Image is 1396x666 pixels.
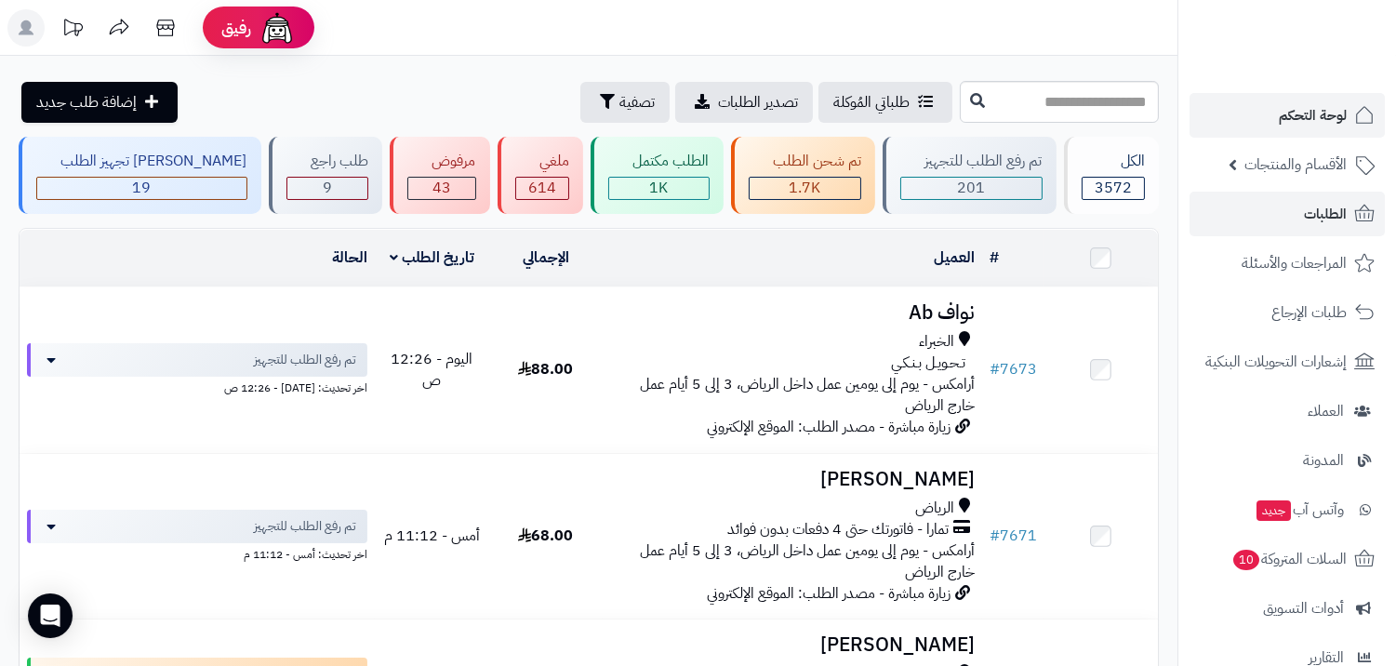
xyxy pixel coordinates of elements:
span: طلبات الإرجاع [1271,300,1347,326]
span: أدوات التسويق [1263,595,1344,621]
span: السلات المتروكة [1231,546,1347,572]
div: 19 [37,178,246,199]
div: تم رفع الطلب للتجهيز [900,151,1043,172]
span: العملاء [1308,398,1344,424]
span: 68.00 [518,525,573,547]
span: رفيق [221,17,251,39]
h3: [PERSON_NAME] [610,634,975,656]
img: ai-face.png [259,9,296,47]
div: اخر تحديث: أمس - 11:12 م [27,543,367,563]
span: إضافة طلب جديد [36,91,137,113]
div: اخر تحديث: [DATE] - 12:26 ص [27,377,367,396]
div: 201 [901,178,1042,199]
span: 10 [1233,550,1259,570]
div: [PERSON_NAME] تجهيز الطلب [36,151,247,172]
span: 88.00 [518,358,573,380]
h3: [PERSON_NAME] [610,469,975,490]
span: 614 [528,177,556,199]
a: لوحة التحكم [1190,93,1385,138]
a: ملغي 614 [494,137,588,214]
span: المدونة [1303,447,1344,473]
a: تحديثات المنصة [49,9,96,51]
a: طلب راجع 9 [265,137,387,214]
span: أرامكس - يوم إلى يومين عمل داخل الرياض، 3 إلى 5 أيام عمل خارج الرياض [640,373,975,417]
a: مرفوض 43 [386,137,494,214]
a: تصدير الطلبات [675,82,813,123]
span: 1K [649,177,668,199]
a: [PERSON_NAME] تجهيز الطلب 19 [15,137,265,214]
div: Open Intercom Messenger [28,593,73,638]
a: تاريخ الطلب [390,246,474,269]
div: ملغي [515,151,570,172]
span: الخبراء [919,331,954,353]
a: #7671 [990,525,1037,547]
a: العميل [934,246,975,269]
a: إضافة طلب جديد [21,82,178,123]
a: الطلب مكتمل 1K [587,137,727,214]
span: لوحة التحكم [1279,102,1347,128]
h3: نواف Ab [610,302,975,324]
span: الأقسام والمنتجات [1244,152,1347,178]
span: المراجعات والأسئلة [1242,250,1347,276]
span: وآتس آب [1255,497,1344,523]
span: 201 [957,177,985,199]
div: 9 [287,178,368,199]
span: 1.7K [789,177,820,199]
span: 43 [432,177,451,199]
span: أرامكس - يوم إلى يومين عمل داخل الرياض، 3 إلى 5 أيام عمل خارج الرياض [640,539,975,583]
a: تم شحن الطلب 1.7K [727,137,880,214]
a: العملاء [1190,389,1385,433]
span: # [990,358,1000,380]
div: 43 [408,178,475,199]
span: طلباتي المُوكلة [833,91,910,113]
span: تـحـويـل بـنـكـي [891,353,965,374]
a: طلباتي المُوكلة [818,82,952,123]
span: تمارا - فاتورتك حتى 4 دفعات بدون فوائد [727,519,949,540]
a: #7673 [990,358,1037,380]
a: إشعارات التحويلات البنكية [1190,340,1385,384]
a: طلبات الإرجاع [1190,290,1385,335]
span: الرياض [915,498,954,519]
span: # [990,525,1000,547]
div: مرفوض [407,151,476,172]
a: المراجعات والأسئلة [1190,241,1385,286]
span: تصدير الطلبات [718,91,798,113]
span: جديد [1256,500,1291,521]
a: المدونة [1190,438,1385,483]
div: طلب راجع [286,151,369,172]
span: إشعارات التحويلات البنكية [1205,349,1347,375]
span: 9 [323,177,332,199]
div: 1033 [609,178,709,199]
div: الطلب مكتمل [608,151,710,172]
button: تصفية [580,82,670,123]
a: الحالة [332,246,367,269]
span: تم رفع الطلب للتجهيز [254,517,356,536]
span: تصفية [619,91,655,113]
span: اليوم - 12:26 ص [391,348,472,392]
span: 19 [132,177,151,199]
a: وآتس آبجديد [1190,487,1385,532]
span: 3572 [1095,177,1132,199]
span: زيارة مباشرة - مصدر الطلب: الموقع الإلكتروني [707,582,951,605]
div: الكل [1082,151,1146,172]
img: logo-2.png [1270,52,1378,91]
div: تم شحن الطلب [749,151,862,172]
div: 614 [516,178,569,199]
div: 1653 [750,178,861,199]
a: السلات المتروكة10 [1190,537,1385,581]
a: الإجمالي [523,246,569,269]
span: تم رفع الطلب للتجهيز [254,351,356,369]
a: أدوات التسويق [1190,586,1385,631]
span: أمس - 11:12 م [384,525,480,547]
span: الطلبات [1304,201,1347,227]
a: تم رفع الطلب للتجهيز 201 [879,137,1060,214]
a: # [990,246,999,269]
a: الطلبات [1190,192,1385,236]
a: الكل3572 [1060,137,1163,214]
span: زيارة مباشرة - مصدر الطلب: الموقع الإلكتروني [707,416,951,438]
